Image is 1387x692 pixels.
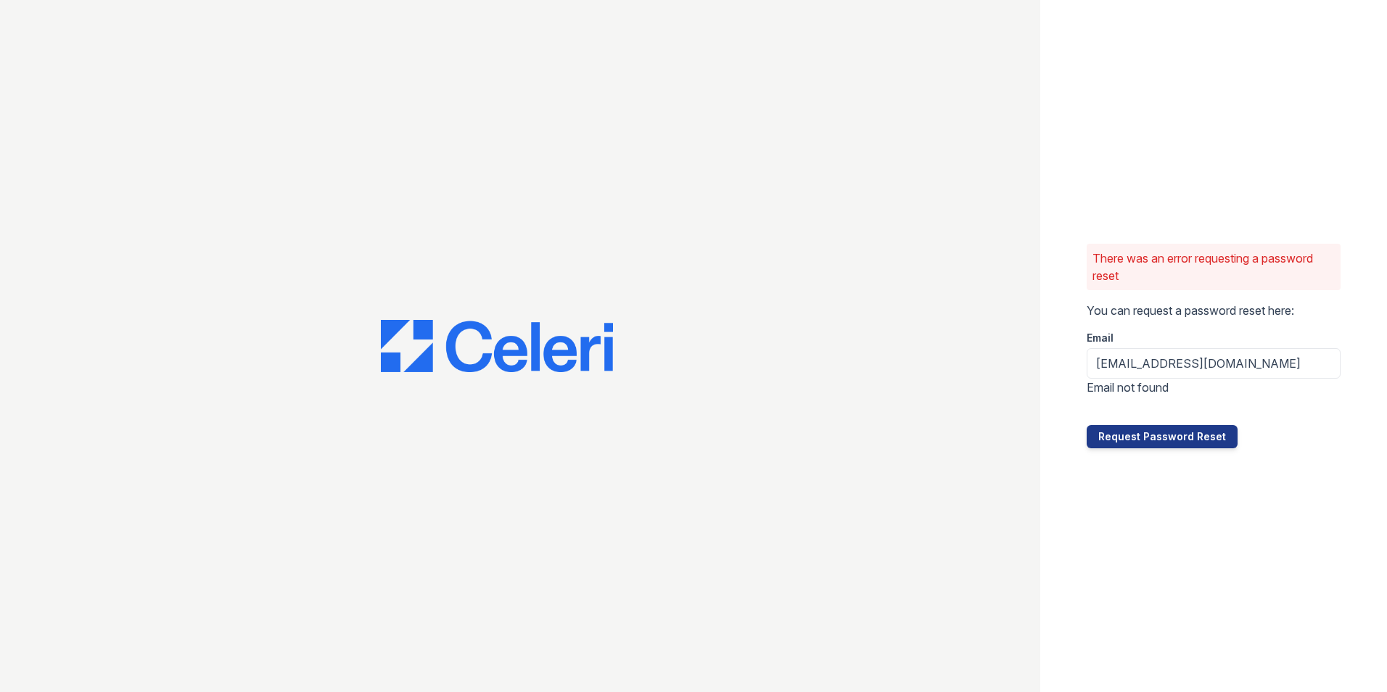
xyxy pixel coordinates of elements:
[1087,380,1169,395] span: Email not found
[381,320,613,372] img: CE_Logo_Blue-a8612792a0a2168367f1c8372b55b34899dd931a85d93a1a3d3e32e68fde9ad4.png
[1092,250,1335,284] p: There was an error requesting a password reset
[1087,331,1114,345] label: Email
[1087,425,1238,448] button: Request Password Reset
[1087,302,1341,319] p: You can request a password reset here:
